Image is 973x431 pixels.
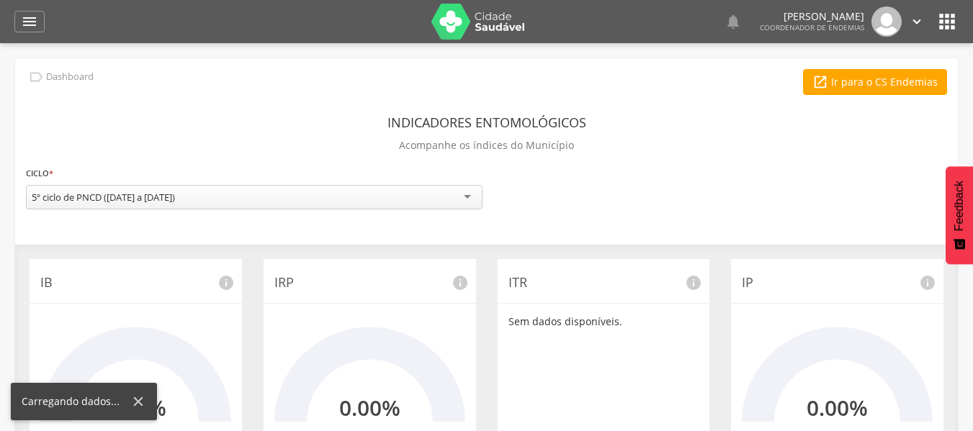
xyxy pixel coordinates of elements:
div: 5º ciclo de PNCD ([DATE] a [DATE]) [32,191,175,204]
div: Carregando dados... [22,394,130,409]
p: IP [742,273,933,292]
i:  [812,74,828,90]
i:  [28,69,44,85]
p: IRP [274,273,465,292]
span: Feedback [953,181,966,231]
i:  [936,10,959,33]
a: Ir para o CS Endemias [803,69,947,95]
i: info [685,274,702,291]
header: Indicadores Entomológicos [387,109,586,135]
p: Dashboard [46,71,94,83]
i:  [909,14,925,30]
button: Feedback - Mostrar pesquisa [946,166,973,264]
span: Coordenador de Endemias [760,22,864,32]
label: Ciclo [26,165,53,181]
a:  [725,6,742,37]
i:  [21,13,38,30]
p: IB [40,273,231,292]
a:  [909,6,925,37]
i: info [919,274,936,291]
p: Sem dados disponíveis. [508,314,699,329]
i:  [725,13,742,30]
a:  [14,11,45,32]
p: ITR [508,273,699,292]
p: Acompanhe os índices do Município [399,135,574,155]
p: [PERSON_NAME] [760,12,864,22]
h2: 0.00% [807,396,868,419]
i: info [452,274,469,291]
i: info [218,274,235,291]
h2: 0.00% [339,396,400,419]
